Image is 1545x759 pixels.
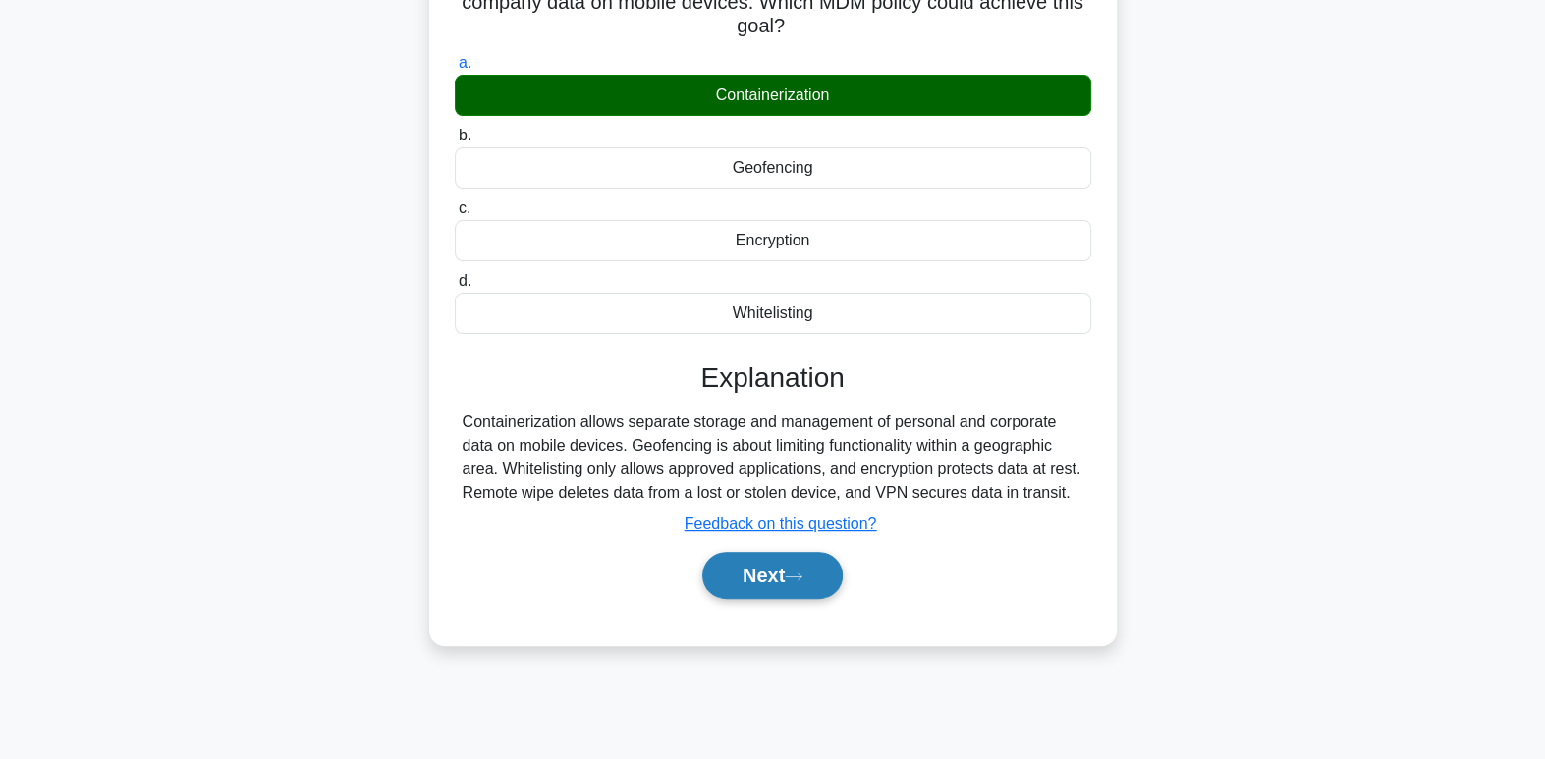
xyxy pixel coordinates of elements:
[455,75,1091,116] div: Containerization
[459,127,471,143] span: b.
[685,515,877,532] a: Feedback on this question?
[459,54,471,71] span: a.
[702,552,843,599] button: Next
[455,147,1091,189] div: Geofencing
[455,220,1091,261] div: Encryption
[459,199,470,216] span: c.
[455,293,1091,334] div: Whitelisting
[459,272,471,289] span: d.
[467,361,1079,395] h3: Explanation
[463,410,1083,505] div: Containerization allows separate storage and management of personal and corporate data on mobile ...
